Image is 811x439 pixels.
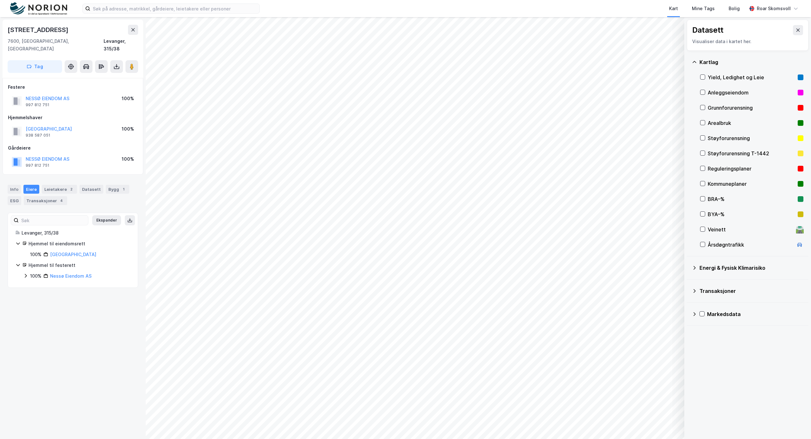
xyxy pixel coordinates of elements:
div: Hjemmel til eiendomsrett [29,240,130,248]
div: 🛣️ [795,225,804,234]
div: Yield, Ledighet og Leie [708,74,795,81]
button: Ekspander [92,215,121,225]
div: 100% [30,251,42,258]
div: BYA–% [708,210,795,218]
div: Hjemmel til festerett [29,261,130,269]
div: Grunnforurensning [708,104,795,112]
div: Transaksjoner [24,196,67,205]
div: Hjemmelshaver [8,114,138,121]
div: 1 [120,186,127,192]
div: 100% [122,155,134,163]
div: Leietakere [42,185,77,194]
div: Reguleringsplaner [708,165,795,172]
div: Bygg [106,185,129,194]
div: 4 [58,197,65,204]
div: 100% [122,125,134,133]
div: Datasett [692,25,724,35]
div: Kommuneplaner [708,180,795,188]
div: Transaksjoner [699,287,803,295]
div: Gårdeiere [8,144,138,152]
div: Festere [8,83,138,91]
img: norion-logo.80e7a08dc31c2e691866.png [10,2,67,15]
div: 938 587 051 [26,133,50,138]
div: Bolig [729,5,740,12]
div: Roar Skomsvoll [757,5,791,12]
div: BRA–% [708,195,795,203]
div: Levanger, 315/38 [104,37,138,53]
iframe: Chat Widget [779,409,811,439]
div: Arealbruk [708,119,795,127]
div: Eiere [23,185,39,194]
button: Tag [8,60,62,73]
div: Støyforurensning [708,134,795,142]
div: Kartlag [699,58,803,66]
div: [STREET_ADDRESS] [8,25,70,35]
div: ESG [8,196,21,205]
div: 100% [122,95,134,102]
div: Støyforurensning T-1442 [708,150,795,157]
input: Søk [19,216,88,225]
a: [GEOGRAPHIC_DATA] [50,252,96,257]
div: 2 [68,186,74,192]
div: Markedsdata [707,310,803,318]
div: Kart [669,5,678,12]
div: Anleggseiendom [708,89,795,96]
div: Datasett [80,185,103,194]
div: 7600, [GEOGRAPHIC_DATA], [GEOGRAPHIC_DATA] [8,37,104,53]
div: Energi & Fysisk Klimarisiko [699,264,803,272]
div: Mine Tags [692,5,715,12]
div: 100% [30,272,42,280]
div: Visualiser data i kartet her. [692,38,803,45]
div: 997 812 751 [26,102,49,107]
div: Levanger, 315/38 [22,229,130,237]
div: 997 812 751 [26,163,49,168]
input: Søk på adresse, matrikkel, gårdeiere, leietakere eller personer [90,4,259,13]
div: Veinett [708,226,793,233]
a: Nessø Eiendom AS [50,273,92,279]
div: Årsdøgntrafikk [708,241,793,249]
div: Info [8,185,21,194]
